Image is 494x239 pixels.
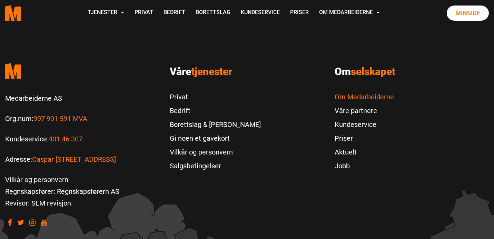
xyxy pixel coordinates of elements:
a: Vilkår og personvern [170,145,261,159]
a: Priser [335,131,394,145]
a: Priser [285,1,314,25]
a: Jobb [335,159,394,173]
a: Call us to 401 46 307 [49,135,82,143]
a: Minside [447,6,489,21]
h3: Om [335,66,489,78]
span: tjenester [191,66,232,78]
a: Borettslag & [PERSON_NAME] [170,118,261,131]
p: Kundeservice: [5,133,159,145]
a: Bedrift [158,1,190,25]
h3: Våre [170,66,324,78]
p: Adresse: [5,153,159,165]
a: Om Medarbeiderne [335,90,394,104]
a: Les mer om Org.num [33,114,87,123]
a: Visit our youtube [41,219,47,226]
a: Våre partnere [335,104,394,118]
a: Salgsbetingelser [170,159,261,173]
p: Org.num: [5,113,159,125]
a: Revisor: SLM revisjon [5,199,71,207]
a: Om Medarbeiderne [314,1,385,25]
a: Privat [170,90,261,104]
a: Regnskapsfører: Regnskapsførern AS [5,187,119,196]
a: Les mer om Caspar Storms vei 16, 0664 Oslo [32,155,116,163]
a: Kundeservice [236,1,285,25]
a: Medarbeiderne start [5,58,159,84]
a: Bedrift [170,104,261,118]
a: Gi noen et gavekort [170,131,261,145]
a: Visit our Facebook [8,219,12,226]
a: Tjenester [83,1,129,25]
a: Visit our Instagram [29,219,36,226]
p: Medarbeiderne AS [5,92,159,104]
a: Visit our Twitter [17,219,24,226]
a: Privat [129,1,158,25]
a: Vilkår og personvern [5,176,68,184]
span: selskapet [351,66,395,78]
a: Aktuelt [335,145,394,159]
a: Borettslag [190,1,236,25]
a: Kundeservice [335,118,394,131]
